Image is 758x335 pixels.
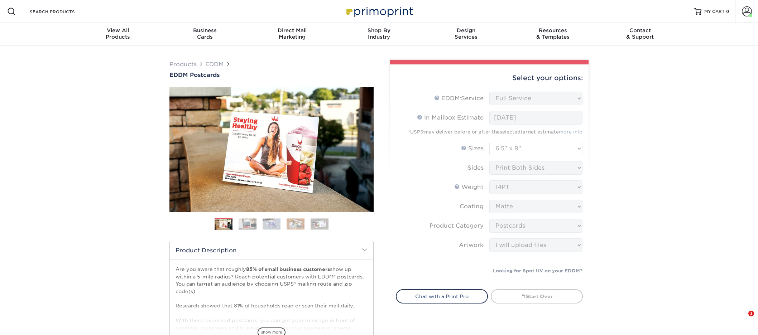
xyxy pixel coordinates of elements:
[249,23,336,46] a: Direct MailMarketing
[704,9,725,15] span: MY CART
[596,23,683,46] a: Contact& Support
[75,27,162,40] div: Products
[169,72,220,78] span: EDDM Postcards
[246,266,330,272] strong: 85% of small business customers
[75,27,162,34] span: View All
[596,27,683,34] span: Contact
[162,23,249,46] a: BusinessCards
[422,23,509,46] a: DesignServices
[287,218,304,229] img: EDDM 04
[509,27,596,34] span: Resources
[29,7,99,16] input: SEARCH PRODUCTS.....
[162,27,249,40] div: Cards
[343,4,415,19] img: Primoprint
[336,27,423,40] div: Industry
[249,27,336,34] span: Direct Mail
[748,311,754,316] span: 1
[726,9,729,14] span: 0
[422,27,509,34] span: Design
[311,218,328,229] img: EDDM 05
[169,79,374,220] img: EDDM Postcards 01
[336,23,423,46] a: Shop ByIndustry
[509,27,596,40] div: & Templates
[263,218,280,229] img: EDDM 03
[249,27,336,40] div: Marketing
[336,27,423,34] span: Shop By
[170,241,373,259] h2: Product Description
[396,64,583,92] div: Select your options:
[734,311,751,328] iframe: Intercom live chat
[75,23,162,46] a: View AllProducts
[2,313,61,332] iframe: Google Customer Reviews
[205,61,224,68] a: EDDM
[169,72,374,78] a: EDDM Postcards
[509,23,596,46] a: Resources& Templates
[396,289,488,304] a: Chat with a Print Pro
[491,289,583,304] a: Start Over
[169,61,197,68] a: Products
[215,218,232,230] img: EDDM 01
[162,27,249,34] span: Business
[422,27,509,40] div: Services
[596,27,683,40] div: & Support
[239,218,256,229] img: EDDM 02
